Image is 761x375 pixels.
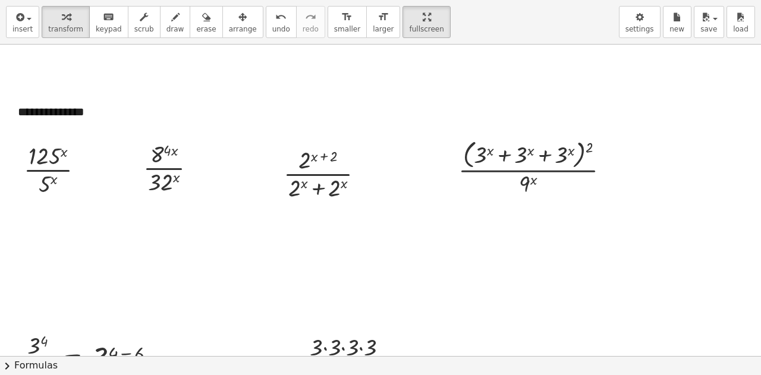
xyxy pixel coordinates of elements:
span: insert [12,25,33,33]
button: keyboardkeypad [89,6,128,38]
i: format_size [378,10,389,24]
button: undoundo [266,6,297,38]
button: arrange [222,6,263,38]
button: save [694,6,724,38]
span: draw [166,25,184,33]
i: undo [275,10,287,24]
span: arrange [229,25,257,33]
span: larger [373,25,394,33]
i: format_size [341,10,353,24]
span: new [669,25,684,33]
span: keypad [96,25,122,33]
button: format_sizesmaller [328,6,367,38]
button: insert [6,6,39,38]
span: transform [48,25,83,33]
span: fullscreen [409,25,444,33]
button: transform [42,6,90,38]
span: settings [625,25,654,33]
button: scrub [128,6,161,38]
span: undo [272,25,290,33]
span: redo [303,25,319,33]
i: redo [305,10,316,24]
button: load [727,6,755,38]
span: erase [196,25,216,33]
span: smaller [334,25,360,33]
button: format_sizelarger [366,6,400,38]
span: scrub [134,25,154,33]
span: load [733,25,749,33]
button: erase [190,6,222,38]
button: redoredo [296,6,325,38]
button: new [663,6,691,38]
button: fullscreen [402,6,450,38]
i: keyboard [103,10,114,24]
button: draw [160,6,191,38]
button: settings [619,6,661,38]
span: save [700,25,717,33]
